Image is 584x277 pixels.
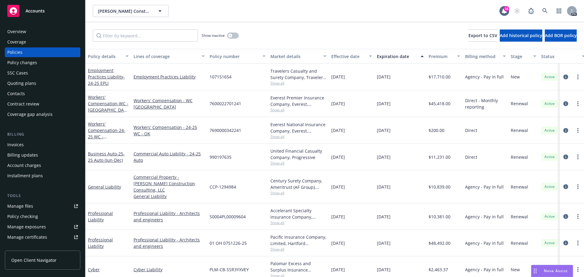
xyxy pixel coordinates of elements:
div: Policy details [88,53,122,60]
a: Coverage [5,37,80,47]
div: Billing [5,131,80,137]
div: Travelers Casualty and Surety Company, Travelers Insurance [270,68,326,81]
a: Workers' Compensation - WC [GEOGRAPHIC_DATA] [134,97,205,110]
span: Active [544,128,556,133]
span: [PERSON_NAME] Construction Corporation; [PERSON_NAME] Construction Consulting, LLC [98,8,151,14]
a: Employment Practices Liability [134,74,205,80]
a: Overview [5,27,80,36]
span: Agency - Pay in full [465,266,504,273]
a: Installment plans [5,171,80,181]
div: Lines of coverage [134,53,198,60]
a: Invoices [5,140,80,150]
div: Accelerant Specialty Insurance Company, Accelerant, RT Specialty Insurance Services, LLC (RSG Spe... [270,207,326,220]
span: Direct [465,127,477,133]
span: 7690000342241 [210,127,241,133]
a: Search [539,5,551,17]
div: United Financial Casualty Company, Progressive [270,148,326,161]
button: Market details [268,49,329,64]
span: 7600022701241 [210,100,241,107]
div: Everest Premier Insurance Company, Everest, Arrowhead General Insurance Agency, Inc. [270,95,326,107]
a: Manage exposures [5,222,80,232]
div: Installment plans [7,171,43,181]
span: Add historical policy [500,33,542,38]
div: Premium [429,53,454,60]
span: [DATE] [331,74,345,80]
a: Cyber [88,267,100,272]
button: Premium [426,49,463,64]
span: $48,492.00 [429,240,450,246]
button: Policy number [207,49,268,64]
div: Drag to move [531,265,539,277]
span: [DATE] [377,127,391,133]
span: Show inactive [202,33,225,38]
span: [DATE] [377,213,391,220]
a: Cyber Liability [134,266,205,273]
a: Workers' Compensation - 24-25 WC - OK [134,124,205,137]
div: 18 [504,6,509,12]
a: more [574,213,582,220]
a: more [574,153,582,161]
div: Century Surety Company, Ameritrust (AF Group), Brown & Riding Insurance Services, Inc. [270,178,326,190]
a: Contacts [5,89,80,99]
span: Renewal [511,213,528,220]
span: Active [544,154,556,160]
span: Show all [270,134,326,139]
span: [DATE] [331,184,345,190]
span: Add BOR policy [545,33,577,38]
span: Show all [270,247,326,252]
div: SSC Cases [7,68,28,78]
span: Accounts [26,9,45,13]
div: Manage BORs [7,243,36,252]
span: [DATE] [331,266,345,273]
span: $10,839.00 [429,184,450,190]
input: Filter by keyword... [93,29,198,42]
div: Coverage gap analysis [7,109,53,119]
span: Renewal [511,100,528,107]
a: General Liability [88,184,121,190]
span: Renewal [511,184,528,190]
a: Professional Liability - Architects and engineers [134,210,205,223]
span: Show all [270,81,326,86]
a: Commercial Auto Liability - 24-25 Auto [134,151,205,163]
a: Policies [5,47,80,57]
a: circleInformation [562,153,569,161]
div: Status [541,53,578,60]
span: $11,231.00 [429,154,450,160]
a: General Liability [134,193,205,199]
a: Report a Bug [525,5,537,17]
span: [DATE] [331,100,345,107]
span: $45,418.00 [429,100,450,107]
span: Nova Assist [544,268,568,273]
span: Export to CSV [468,33,497,38]
div: Expiration date [377,53,417,60]
span: Active [544,74,556,80]
a: SSC Cases [5,68,80,78]
a: Workers' Compensation [88,121,126,152]
span: $2,463.37 [429,266,448,273]
a: Workers' Compensation [88,94,128,119]
button: Effective date [329,49,374,64]
span: Agency - Pay in full [465,74,504,80]
a: more [574,127,582,134]
span: [DATE] [377,74,391,80]
a: more [574,239,582,247]
a: Policy checking [5,212,80,221]
a: Employment Practices Liability [88,68,125,86]
a: more [574,183,582,190]
span: CCP-1294984 [210,184,236,190]
a: more [574,73,582,81]
a: Coverage gap analysis [5,109,80,119]
div: Policies [7,47,23,57]
a: Manage files [5,201,80,211]
button: [PERSON_NAME] Construction Corporation; [PERSON_NAME] Construction Consulting, LLC [93,5,169,17]
div: Contacts [7,89,25,99]
span: 107151654 [210,74,231,80]
a: circleInformation [562,239,569,247]
a: Switch app [553,5,565,17]
div: Manage files [7,201,33,211]
div: Pacific Insurance Company, Limited, Hartford Insurance Group, RT Specialty Insurance Services, LL... [270,234,326,247]
a: Billing updates [5,150,80,160]
button: Nova Assist [531,265,573,277]
span: $17,710.00 [429,74,450,80]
